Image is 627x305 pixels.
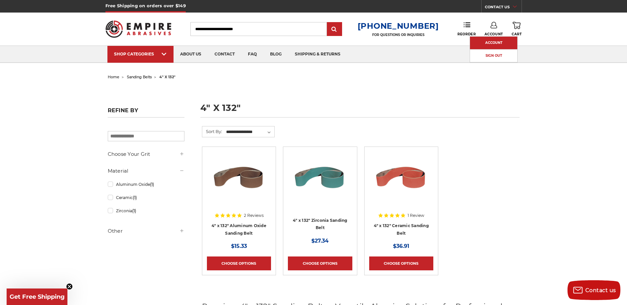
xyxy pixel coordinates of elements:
div: Get Free ShippingClose teaser [7,288,67,305]
a: Aluminum Oxide [108,179,184,190]
a: 4" x 132" Ceramic Sanding Belt [369,152,433,216]
span: (1) [133,195,137,200]
a: Account [470,37,517,49]
a: about us [174,46,208,63]
a: Choose Options [288,256,352,270]
span: 4" x 132" [159,75,176,79]
h5: Material [108,167,184,175]
a: Ceramic [108,192,184,203]
p: FOR QUESTIONS OR INQUIRIES [358,33,439,37]
button: Close teaser [66,283,73,290]
a: contact [208,46,241,63]
span: Reorder [457,32,476,36]
a: Cart [512,22,522,36]
a: blog [263,46,288,63]
span: Get Free Shipping [10,293,65,300]
img: Empire Abrasives [105,16,172,42]
a: Choose Options [207,256,271,270]
a: CONTACT US [485,3,522,13]
img: 4" x 132" Ceramic Sanding Belt [375,152,428,204]
h5: Other [108,227,184,235]
a: [PHONE_NUMBER] [358,21,439,31]
h5: Choose Your Grit [108,150,184,158]
a: 4" x 132" Zirconia Sanding Belt [288,152,352,216]
div: SHOP CATEGORIES [114,51,167,56]
a: sanding belts [127,75,152,79]
span: 1 Review [408,214,424,218]
img: 4" x 132" Zirconia Sanding Belt [294,152,346,204]
a: 4" x 132" Aluminum Oxide Sanding Belt [212,223,266,236]
span: $27.34 [311,238,329,244]
label: Sort By: [202,126,222,136]
span: (1) [132,208,136,213]
a: shipping & returns [288,46,347,63]
span: $15.33 [231,243,247,249]
h1: 4" x 132" [200,103,520,118]
span: Cart [512,32,522,36]
a: 4" x 132" Ceramic Sanding Belt [374,223,429,236]
a: Choose Options [369,256,433,270]
span: $36.91 [393,243,409,249]
a: home [108,75,119,79]
a: 4" x 132" Zirconia Sanding Belt [293,218,347,230]
a: Sign Out [470,50,517,62]
a: Reorder [457,22,476,36]
span: Contact us [585,287,616,293]
button: Contact us [568,280,620,300]
a: faq [241,46,263,63]
h5: Refine by [108,107,184,118]
span: (1) [150,182,154,187]
span: 2 Reviews [244,214,264,218]
span: Account [485,32,503,36]
select: Sort By: [225,127,274,137]
a: 4" x 132" Aluminum Oxide Sanding Belt [207,152,271,216]
img: 4" x 132" Aluminum Oxide Sanding Belt [213,152,265,204]
a: Zirconia [108,205,184,217]
input: Submit [328,23,341,36]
